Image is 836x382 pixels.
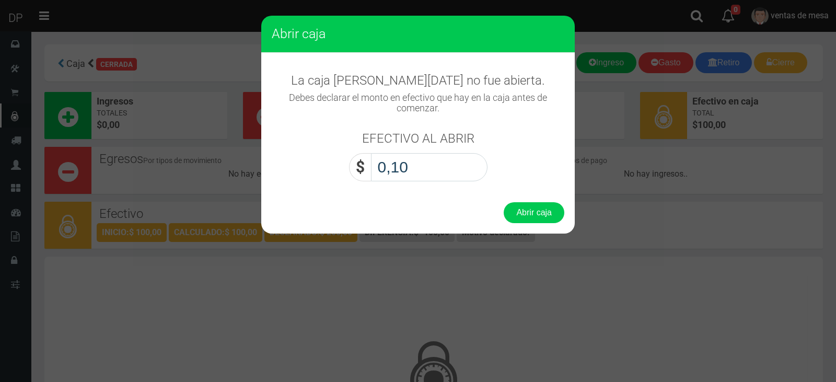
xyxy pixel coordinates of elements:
[356,158,365,176] strong: $
[272,26,564,42] h3: Abrir caja
[272,92,564,113] h4: Debes declarar el monto en efectivo que hay en la caja antes de comenzar.
[362,132,474,145] h3: EFECTIVO AL ABRIR
[272,74,564,87] h3: La caja [PERSON_NAME][DATE] no fue abierta.
[504,202,564,223] button: Abrir caja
